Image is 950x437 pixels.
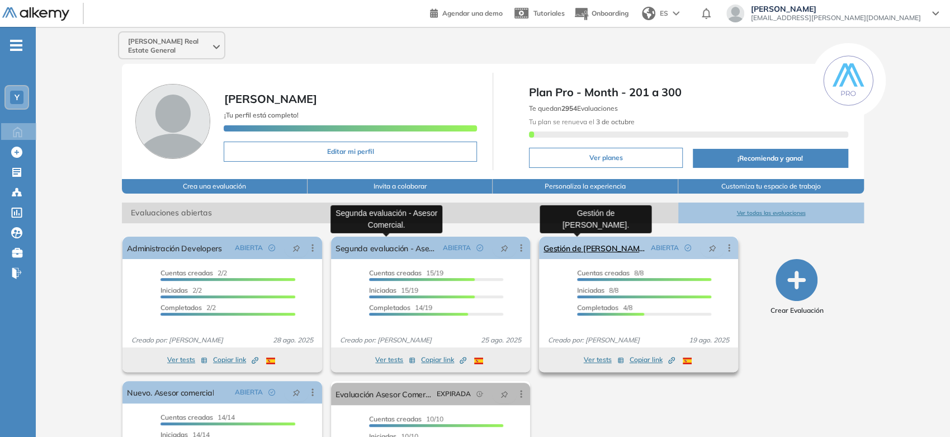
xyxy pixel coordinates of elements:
span: pushpin [708,243,716,252]
span: 2/2 [160,269,227,277]
span: pushpin [500,243,508,252]
span: 25 ago. 2025 [476,335,526,345]
span: Agendar una demo [442,9,503,17]
span: Evaluaciones abiertas [122,203,678,223]
span: [PERSON_NAME] [751,4,921,13]
span: Creado por: [PERSON_NAME] [127,335,228,345]
span: 14/14 [160,413,235,421]
a: Agendar una demo [430,6,503,19]
img: ESP [683,358,692,364]
img: Logo [2,7,69,21]
button: pushpin [284,383,309,401]
span: check-circle [268,389,275,396]
span: Completados [577,303,618,312]
span: 10/10 [369,415,443,423]
a: Nuevo. Asesor comercial [127,381,214,403]
span: 28 ago. 2025 [268,335,318,345]
button: Ver tests [167,353,207,366]
button: Crea una evaluación [122,179,308,194]
span: check-circle [476,245,483,251]
span: Crear Evaluación [770,306,823,316]
img: arrow [673,11,679,16]
span: Onboarding [592,9,628,17]
button: Invita a colaborar [308,179,493,194]
button: Onboarding [574,2,628,26]
a: Administración Developers [127,237,221,259]
button: Ver planes [529,148,683,168]
span: ABIERTA [235,243,263,253]
b: 2954 [561,104,577,112]
span: 8/8 [577,269,644,277]
span: Completados [369,303,410,312]
button: Personaliza la experiencia [493,179,678,194]
span: [EMAIL_ADDRESS][PERSON_NAME][DOMAIN_NAME] [751,13,921,22]
a: Gestión de [PERSON_NAME]. [543,237,646,259]
span: Copiar link [213,355,258,365]
span: [PERSON_NAME] Real Estate General [128,37,211,55]
a: Evaluación Asesor Comercial [335,383,432,405]
span: Iniciadas [577,286,604,294]
span: check-circle [684,245,691,251]
span: 2/2 [160,303,216,312]
span: pushpin [292,243,300,252]
span: Iniciadas [369,286,396,294]
span: 2/2 [160,286,202,294]
a: Segunda evaluación - Asesor Comercial. [335,237,438,259]
span: Cuentas creadas [160,269,213,277]
button: pushpin [700,239,725,257]
span: Tutoriales [533,9,565,17]
button: Ver tests [375,353,415,366]
button: Editar mi perfil [224,142,477,162]
span: EXPIRADA [437,389,471,399]
span: Completados [160,303,202,312]
span: [PERSON_NAME] [224,92,316,106]
span: ¡Tu perfil está completo! [224,111,298,119]
span: pushpin [500,389,508,398]
span: Y [15,93,20,102]
span: Copiar link [421,355,466,365]
button: pushpin [492,385,517,403]
img: world [642,7,655,20]
span: 4/8 [577,303,632,312]
span: Plan Pro - Month - 201 a 300 [529,84,848,101]
span: Cuentas creadas [577,269,630,277]
img: ESP [266,358,275,364]
span: 15/19 [369,286,418,294]
span: pushpin [292,388,300,397]
span: Te quedan Evaluaciones [529,104,618,112]
i: - [10,44,22,46]
button: Customiza tu espacio de trabajo [678,179,864,194]
span: Tu plan se renueva el [529,118,635,126]
button: ¡Recomienda y gana! [693,149,848,168]
button: Ver todas las evaluaciones [678,203,864,223]
span: Creado por: [PERSON_NAME] [335,335,436,345]
span: 19 ago. 2025 [684,335,734,345]
span: ABIERTA [443,243,471,253]
span: Cuentas creadas [369,269,422,277]
span: Copiar link [630,355,675,365]
span: field-time [476,391,483,397]
span: ES [660,8,668,18]
img: Foto de perfil [135,84,210,159]
button: Copiar link [213,353,258,366]
span: 8/8 [577,286,618,294]
button: Copiar link [421,353,466,366]
div: Segunda evaluación - Asesor Comercial. [330,205,442,233]
span: ABIERTA [651,243,679,253]
span: ABIERTA [235,387,263,397]
button: Ver tests [584,353,624,366]
span: 14/19 [369,303,432,312]
span: Cuentas creadas [369,415,422,423]
span: Iniciadas [160,286,188,294]
img: ESP [474,358,483,364]
span: check-circle [268,245,275,251]
span: Cuentas creadas [160,413,213,421]
button: pushpin [284,239,309,257]
div: Gestión de [PERSON_NAME]. [540,205,651,233]
button: pushpin [492,239,517,257]
span: Creado por: [PERSON_NAME] [543,335,644,345]
button: Copiar link [630,353,675,366]
b: 3 de octubre [594,118,635,126]
span: 15/19 [369,269,443,277]
button: Crear Evaluación [770,259,823,316]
